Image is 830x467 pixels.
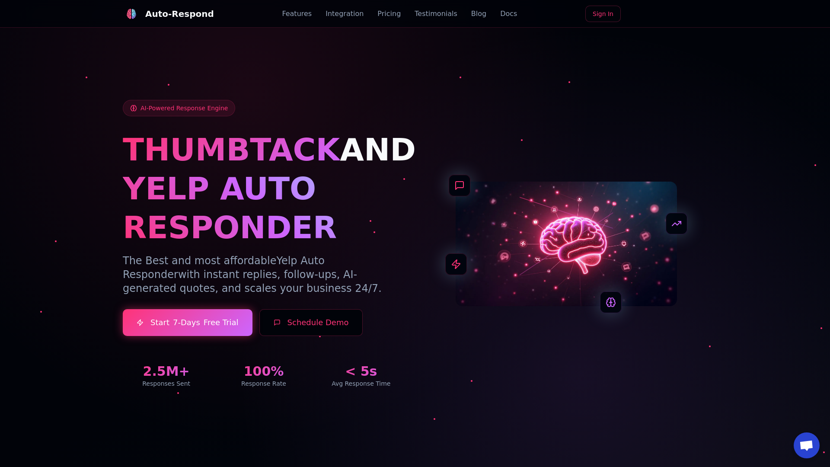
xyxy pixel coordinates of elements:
span: Yelp Auto Responder [123,255,325,281]
div: < 5s [318,364,405,379]
a: Pricing [377,9,401,19]
span: 7-Days [173,317,200,329]
span: AI-Powered Response Engine [140,104,228,112]
a: Start7-DaysFree Trial [123,309,252,336]
a: Docs [500,9,517,19]
a: Features [282,9,312,19]
div: Responses Sent [123,379,210,388]
p: The Best and most affordable with instant replies, follow-ups, AI-generated quotes, and scales yo... [123,254,405,295]
a: Auto-Respond LogoAuto-Respond [123,5,214,22]
img: Auto-Respond Logo [126,9,137,19]
a: Blog [471,9,486,19]
h1: YELP AUTO RESPONDER [123,169,405,247]
div: 2.5M+ [123,364,210,379]
a: Testimonials [415,9,457,19]
img: AI Neural Network Brain [456,182,677,306]
a: Integration [326,9,364,19]
iframe: Sign in with Google Button [623,5,712,24]
a: Sign In [585,6,621,22]
div: Avg Response Time [318,379,405,388]
button: Schedule Demo [259,309,363,336]
div: Open chat [794,432,820,458]
div: Response Rate [220,379,307,388]
span: THUMBTACK [123,131,340,168]
div: Auto-Respond [145,8,214,20]
div: 100% [220,364,307,379]
span: AND [340,131,416,168]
